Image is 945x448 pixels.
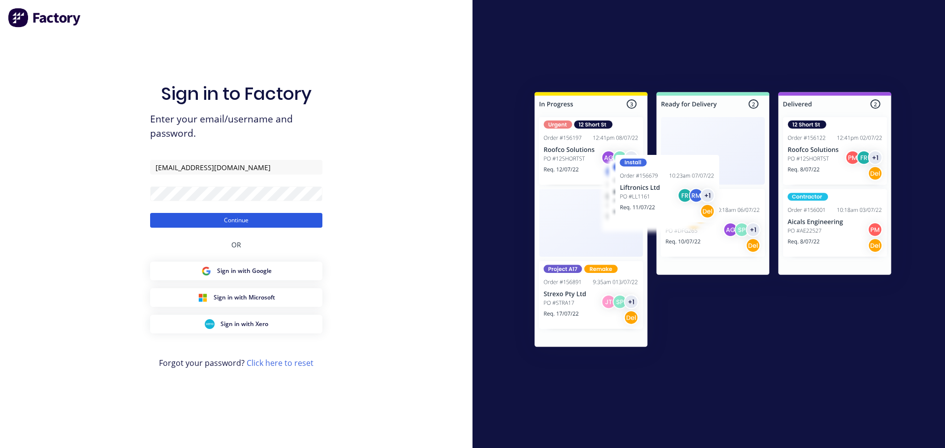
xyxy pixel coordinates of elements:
[150,112,322,141] span: Enter your email/username and password.
[247,358,314,368] a: Click here to reset
[513,72,913,370] img: Sign in
[220,320,268,329] span: Sign in with Xero
[150,315,322,333] button: Xero Sign inSign in with Xero
[150,213,322,228] button: Continue
[198,293,208,302] img: Microsoft Sign in
[201,266,211,276] img: Google Sign in
[217,267,272,275] span: Sign in with Google
[150,288,322,307] button: Microsoft Sign inSign in with Microsoft
[150,160,322,175] input: Email/Username
[161,83,312,104] h1: Sign in to Factory
[150,262,322,280] button: Google Sign inSign in with Google
[231,228,241,262] div: OR
[214,293,275,302] span: Sign in with Microsoft
[159,357,314,369] span: Forgot your password?
[205,319,215,329] img: Xero Sign in
[8,8,82,28] img: Factory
